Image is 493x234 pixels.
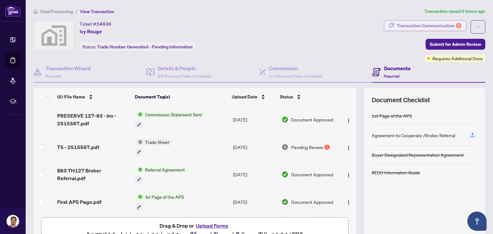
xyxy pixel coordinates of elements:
[46,64,91,72] h4: Transaction Wizard
[135,138,143,146] img: Status Icon
[467,212,487,231] button: Open asap
[97,21,111,27] span: 54836
[80,42,195,51] div: Status:
[75,8,77,15] li: /
[143,166,187,173] span: Referral Agreement
[281,144,289,151] img: Document Status
[57,93,85,100] span: (6) File Name
[143,111,205,118] span: Commission Statement Sent
[132,88,229,106] th: Document Tag(s)
[343,142,354,152] button: Logo
[346,173,351,178] img: Logo
[135,166,143,173] img: Status Icon
[372,112,412,119] div: 1st Page of the APS
[343,169,354,180] button: Logo
[372,96,430,104] span: Document Checklist
[343,197,354,207] button: Logo
[269,74,322,79] span: 1/1 Required Fields Completed
[324,145,330,150] div: 1
[384,20,467,31] button: Transaction Communication1
[424,8,485,15] article: Transaction saved 6 hours ago
[135,193,186,211] button: Status Icon1st Page of the APS
[135,111,143,118] img: Status Icon
[80,9,114,14] span: View Transaction
[160,221,230,230] span: Drag & Drop or
[291,116,333,123] span: Document Approved
[346,118,351,123] img: Logo
[5,5,21,17] img: logo
[397,21,462,31] div: Transaction Communication
[476,25,480,29] span: ellipsis
[230,106,279,133] td: [DATE]
[430,39,481,49] span: Submit for Admin Review
[280,93,293,100] span: Status
[143,193,186,200] span: 1st Page of the APS
[456,23,462,29] div: 1
[33,9,38,14] span: home
[158,64,211,72] h4: Details & People
[426,39,485,50] button: Submit for Admin Review
[384,64,411,72] h4: Documents
[135,193,143,200] img: Status Icon
[40,9,73,14] span: Deal Processing
[57,198,101,206] span: First APS Page.pdf
[346,200,351,205] img: Logo
[269,64,322,72] h4: Commission
[432,55,483,62] span: Requires Additional Docs
[80,20,111,28] div: Ticket #:
[232,93,257,100] span: Upload Date
[372,132,455,139] div: Agreement to Cooperate /Broker Referral
[372,151,464,158] div: Buyer Designated Representation Agreement
[346,145,351,150] img: Logo
[135,138,172,156] button: Status IconTrade Sheet
[291,198,333,205] span: Document Approved
[291,144,323,151] span: Pending Review
[34,21,74,51] img: svg%3e
[230,133,279,161] td: [DATE]
[229,88,277,106] th: Upload Date
[57,112,130,127] span: PRESERVE 127-83 - Inv - 2515567.pdf
[230,161,279,188] td: [DATE]
[80,28,102,35] span: Ivy Rouge
[291,171,333,178] span: Document Approved
[57,143,99,151] span: TS - 2515567.pdf
[281,171,289,178] img: Document Status
[135,166,187,183] button: Status IconReferral Agreement
[230,188,279,216] td: [DATE]
[158,74,211,79] span: 5/5 Required Fields Completed
[372,169,420,176] div: RECO Information Guide
[194,221,230,230] button: Upload Forms
[46,74,61,79] span: Required
[281,116,289,123] img: Document Status
[143,138,172,146] span: Trade Sheet
[97,44,193,50] span: Trade Number Generated - Pending Information
[277,88,337,106] th: Status
[281,198,289,205] img: Document Status
[7,215,19,227] img: Profile Icon
[384,74,399,79] span: Required
[135,111,205,128] button: Status IconCommission Statement Sent
[57,167,130,182] span: B83 TH127 Broker Referral.pdf
[343,114,354,125] button: Logo
[55,88,132,106] th: (6) File Name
